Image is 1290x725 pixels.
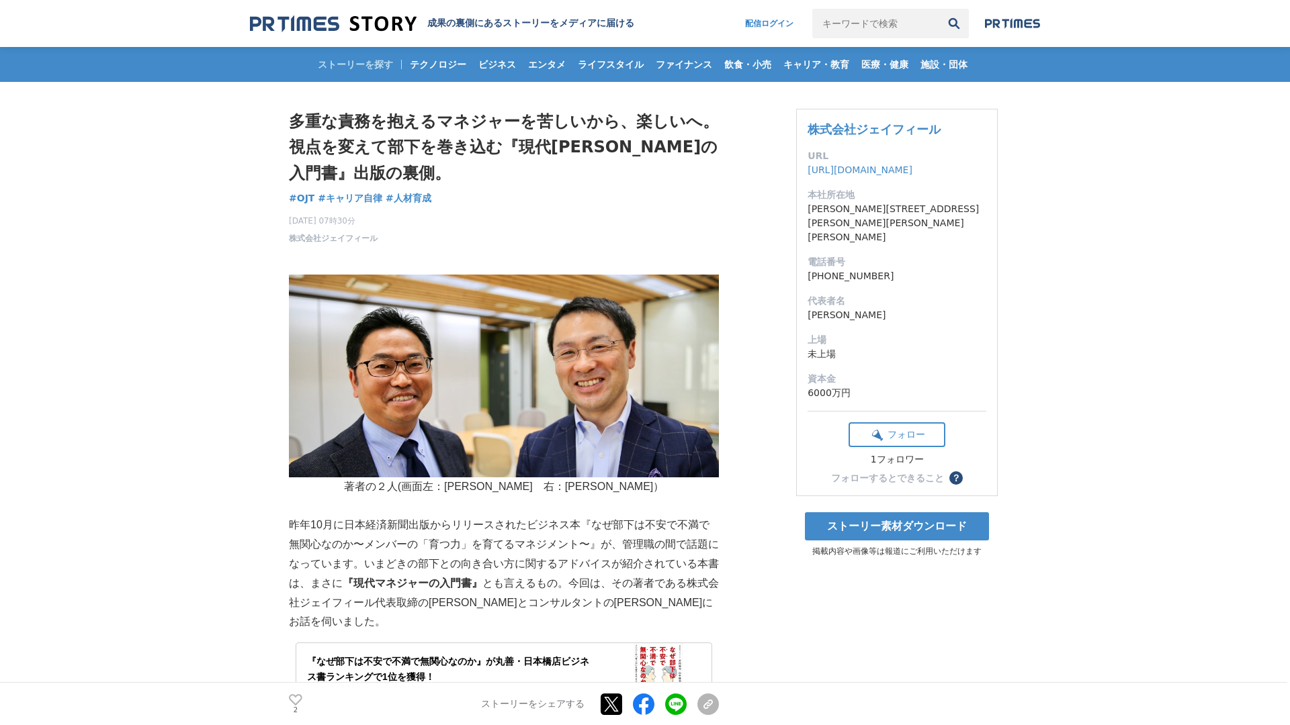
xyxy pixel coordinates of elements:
dd: [PERSON_NAME][STREET_ADDRESS][PERSON_NAME][PERSON_NAME][PERSON_NAME] [808,202,986,244]
a: #人材育成 [386,191,431,205]
span: #OJT [289,192,314,204]
img: prtimes [985,18,1040,29]
a: エンタメ [523,47,571,82]
span: ライフスタイル [572,58,649,70]
a: 飲食・小売 [719,47,777,82]
div: 1フォロワー [849,454,945,466]
a: ライフスタイル [572,47,649,82]
button: 検索 [939,9,969,38]
a: ビジネス [473,47,521,82]
a: #OJT [289,191,314,205]
span: #人材育成 [386,192,431,204]
span: [DATE] 07時30分 [289,215,378,227]
a: [URL][DOMAIN_NAME] [808,164,912,175]
h2: 成果の裏側にあるストーリーをメディアに届ける [427,17,634,30]
span: 施設・団体 [915,58,973,70]
p: 2 [289,707,302,714]
span: テクノロジー [404,58,472,70]
img: 成果の裏側にあるストーリーをメディアに届ける [250,15,417,33]
a: キャリア・教育 [778,47,855,82]
a: 施設・団体 [915,47,973,82]
dd: 未上場 [808,347,986,361]
span: ビジネス [473,58,521,70]
a: #キャリア自律 [318,191,382,205]
img: thumbnail_ca754d40-1dcf-11f0-bf10-71b9ef27acc1.jpg [289,275,719,477]
dt: 本社所在地 [808,188,986,202]
a: 『なぜ部下は不安で不満で無関心なのか』が丸善・日本橋店ビジネス書ランキングで1位を獲得！PR TIMES [296,642,712,716]
button: ？ [949,471,963,485]
button: フォロー [849,422,945,447]
dd: [PERSON_NAME] [808,308,986,322]
dd: [PHONE_NUMBER] [808,269,986,283]
dt: 資本金 [808,372,986,386]
a: 株式会社ジェイフィール [808,122,941,136]
dt: 上場 [808,333,986,347]
p: 掲載内容や画像等は報道にご利用いただけます [796,546,998,557]
a: テクノロジー [404,47,472,82]
dd: 6000万円 [808,386,986,400]
span: キャリア・教育 [778,58,855,70]
input: キーワードで検索 [812,9,939,38]
span: 医療・健康 [856,58,914,70]
p: 著者の２人(画面左：[PERSON_NAME] 右：[PERSON_NAME]） [289,477,719,497]
span: ？ [951,473,961,483]
dt: URL [808,149,986,163]
p: ストーリーをシェアする [481,698,585,710]
a: 医療・健康 [856,47,914,82]
span: 飲食・小売 [719,58,777,70]
span: エンタメ [523,58,571,70]
a: ストーリー素材ダウンロード [805,512,989,540]
dt: 代表者名 [808,294,986,308]
div: 『なぜ部下は不安で不満で無関心なのか』が丸善・日本橋店ビジネス書ランキングで1位を獲得！ [307,654,593,684]
a: ファイナンス [650,47,718,82]
a: 配信ログイン [732,9,807,38]
a: 成果の裏側にあるストーリーをメディアに届ける 成果の裏側にあるストーリーをメディアに届ける [250,15,634,33]
dt: 電話番号 [808,255,986,269]
a: 株式会社ジェイフィール [289,232,378,244]
span: #キャリア自律 [318,192,382,204]
strong: 『現代マネジャーの入門書』 [343,577,482,589]
h1: 多重な責務を抱えるマネジャーを苦しいから、楽しいへ。視点を変えて部下を巻き込む『現代[PERSON_NAME]の入門書』出版の裏側。 [289,109,719,186]
div: フォローするとできること [831,473,944,483]
p: 昨年10月に日本経済新聞出版からリリースされたビジネス本『なぜ部下は不安で不満で無関心なのか〜メンバーの「育つ力」を育てるマネジメント〜』が、管理職の間で話題になっています。いまどきの部下との向... [289,516,719,632]
span: ファイナンス [650,58,718,70]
